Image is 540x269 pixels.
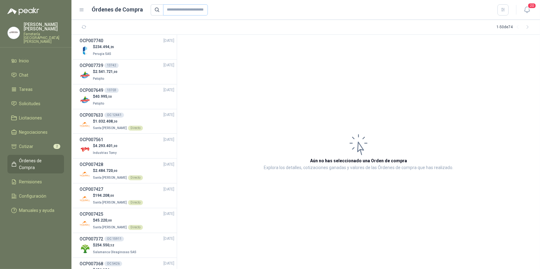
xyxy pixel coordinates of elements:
h3: OCP007372 [80,235,103,242]
span: Industrias Tomy [93,151,117,155]
span: ,30 [113,120,117,123]
span: 1.032.408 [95,119,117,123]
p: $ [93,69,117,75]
a: OCP00764913703[DATE] Company Logo$40.995,50Patojito [80,87,174,106]
a: OCP00773913742[DATE] Company Logo$2.541.721,00Patojito [80,62,174,82]
span: [DATE] [163,162,174,168]
img: Company Logo [80,218,90,229]
img: Company Logo [80,70,90,81]
a: OCP007633OC 12441[DATE] Company Logo$1.032.408,30Santa [PERSON_NAME]Directo [80,112,174,131]
div: Directo [128,225,143,230]
p: $ [93,143,118,149]
span: ,50 [107,95,112,98]
h3: OCP007633 [80,112,103,119]
span: 2 [53,144,60,149]
p: $ [93,242,138,248]
a: OCP007561[DATE] Company Logo$4.293.401,00Industrias Tomy [80,136,174,156]
p: $ [93,193,143,199]
img: Company Logo [8,27,20,39]
span: Órdenes de Compra [19,157,58,171]
span: [DATE] [163,62,174,68]
img: Company Logo [80,169,90,180]
div: 13703 [104,88,119,93]
span: 254.550 [95,243,114,247]
h3: OCP007739 [80,62,103,69]
h3: OCP007740 [80,37,103,44]
span: Configuración [19,193,47,200]
a: Cotizar2 [7,141,64,152]
a: Manuales y ayuda [7,204,64,216]
img: Company Logo [80,45,90,56]
p: $ [93,94,112,100]
h3: Aún no has seleccionado una Orden de compra [310,157,407,164]
h3: OCP007368 [80,260,103,267]
a: Chat [7,69,64,81]
a: Inicio [7,55,64,67]
p: Ferretería [GEOGRAPHIC_DATA][PERSON_NAME] [24,32,64,43]
a: OCP007372OC 15911[DATE] Company Logo$254.550,52Salamanca Oleaginosas SAS [80,235,174,255]
h1: Órdenes de Compra [92,5,143,14]
span: ,26 [109,45,114,49]
p: $ [93,168,143,174]
p: $ [93,44,114,50]
a: OCP007740[DATE] Company Logo$234.494,26Perugia SAS [80,37,174,57]
span: 45.220 [95,218,112,222]
button: 20 [521,4,533,16]
span: 4.293.401 [95,144,117,148]
span: Patojito [93,77,104,80]
span: [DATE] [163,186,174,192]
span: 40.995 [95,94,112,99]
span: [DATE] [163,38,174,44]
h3: OCP007649 [80,87,103,94]
a: Remisiones [7,176,64,188]
h3: OCP007561 [80,136,103,143]
p: [PERSON_NAME] [PERSON_NAME] [24,22,64,31]
h3: OCP007425 [80,211,103,217]
a: Solicitudes [7,98,64,110]
div: OC 12441 [104,113,124,118]
img: Company Logo [80,144,90,155]
a: OCP007425[DATE] Company Logo$45.220,00Santa [PERSON_NAME]Directo [80,211,174,230]
div: 1 - 50 de 74 [497,22,533,32]
div: Directo [128,175,143,180]
span: 234.494 [95,45,114,49]
span: ,00 [113,144,117,148]
h3: OCP007427 [80,186,103,193]
p: $ [93,217,143,223]
span: 20 [528,3,536,9]
img: Company Logo [80,243,90,254]
p: $ [93,119,143,124]
span: [DATE] [163,236,174,242]
span: 2.484.720 [95,168,117,173]
span: Remisiones [19,178,42,185]
p: Explora los detalles, cotizaciones ganadas y valores de las Órdenes de compra que has realizado. [264,164,453,172]
span: [DATE] [163,87,174,93]
span: 194.208 [95,193,114,198]
a: Negociaciones [7,126,64,138]
span: Chat [19,72,29,78]
span: Patojito [93,102,104,105]
span: ,00 [109,194,114,197]
h3: OCP007428 [80,161,103,168]
div: Directo [128,126,143,131]
a: Órdenes de Compra [7,155,64,173]
span: Tareas [19,86,33,93]
div: Directo [128,200,143,205]
span: ,00 [113,70,117,74]
span: ,52 [109,244,114,247]
span: [DATE] [163,112,174,118]
img: Logo peakr [7,7,39,15]
a: Licitaciones [7,112,64,124]
span: Santa [PERSON_NAME] [93,126,127,130]
div: OC 15911 [104,236,124,241]
span: Cotizar [19,143,34,150]
div: 13742 [104,63,119,68]
span: Negociaciones [19,129,48,136]
span: [DATE] [163,261,174,267]
span: Santa [PERSON_NAME] [93,176,127,179]
span: Santa [PERSON_NAME] [93,226,127,229]
img: Company Logo [80,194,90,204]
a: Tareas [7,83,64,95]
span: ,00 [107,219,112,222]
span: ,00 [113,169,117,173]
